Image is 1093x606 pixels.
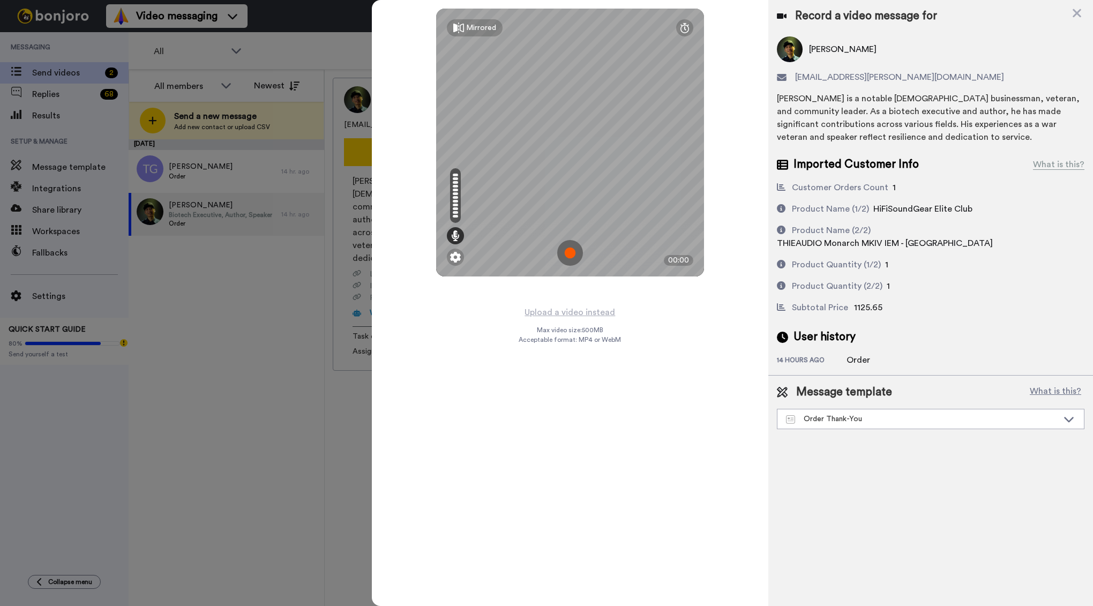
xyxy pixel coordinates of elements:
[893,183,896,192] span: 1
[793,156,919,173] span: Imported Customer Info
[793,329,856,345] span: User history
[873,205,972,213] span: HiFiSoundGear Elite Club
[885,260,888,269] span: 1
[786,415,795,424] img: Message-temps.svg
[537,326,603,334] span: Max video size: 500 MB
[1033,158,1084,171] div: What is this?
[796,384,892,400] span: Message template
[887,282,890,290] span: 1
[557,240,583,266] img: ic_record_start.svg
[847,354,900,366] div: Order
[777,239,993,248] span: THIEAUDIO Monarch MKIV IEM - [GEOGRAPHIC_DATA]
[792,224,871,237] div: Product Name (2/2)
[521,305,618,319] button: Upload a video instead
[664,255,693,266] div: 00:00
[519,335,621,344] span: Acceptable format: MP4 or WebM
[792,203,869,215] div: Product Name (1/2)
[1027,384,1084,400] button: What is this?
[795,71,1004,84] span: [EMAIL_ADDRESS][PERSON_NAME][DOMAIN_NAME]
[786,414,1058,424] div: Order Thank-You
[792,280,882,293] div: Product Quantity (2/2)
[792,181,888,194] div: Customer Orders Count
[792,258,881,271] div: Product Quantity (1/2)
[450,252,461,263] img: ic_gear.svg
[777,356,847,366] div: 14 hours ago
[854,303,882,312] span: 1125.65
[792,301,848,314] div: Subtotal Price
[777,92,1084,144] div: [PERSON_NAME] is a notable [DEMOGRAPHIC_DATA] businessman, veteran, and community leader. As a bi...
